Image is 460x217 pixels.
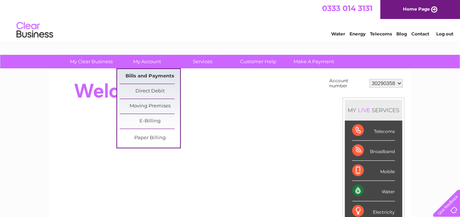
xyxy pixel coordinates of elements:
a: 0333 014 3131 [322,4,373,13]
a: My Clear Business [61,55,121,68]
div: Broadband [352,141,395,161]
a: Log out [436,31,453,37]
div: MY SERVICES [345,100,402,121]
a: Direct Debit [120,84,180,99]
a: Moving Premises [120,99,180,114]
a: Services [172,55,233,68]
div: Telecoms [352,121,395,141]
a: Bills and Payments [120,69,180,84]
a: Telecoms [370,31,392,37]
td: Account number [328,76,367,90]
div: Water [352,181,395,201]
a: Customer Help [228,55,288,68]
img: logo.png [16,19,53,41]
a: Water [331,31,345,37]
a: Contact [411,31,429,37]
a: My Account [117,55,177,68]
a: Energy [349,31,366,37]
a: Make A Payment [284,55,344,68]
a: E-Billing [120,114,180,129]
div: Clear Business is a trading name of Verastar Limited (registered in [GEOGRAPHIC_DATA] No. 3667643... [57,4,403,35]
div: Mobile [352,161,395,181]
a: Blog [396,31,407,37]
div: LIVE [356,107,372,114]
a: Paper Billing [120,131,180,145]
